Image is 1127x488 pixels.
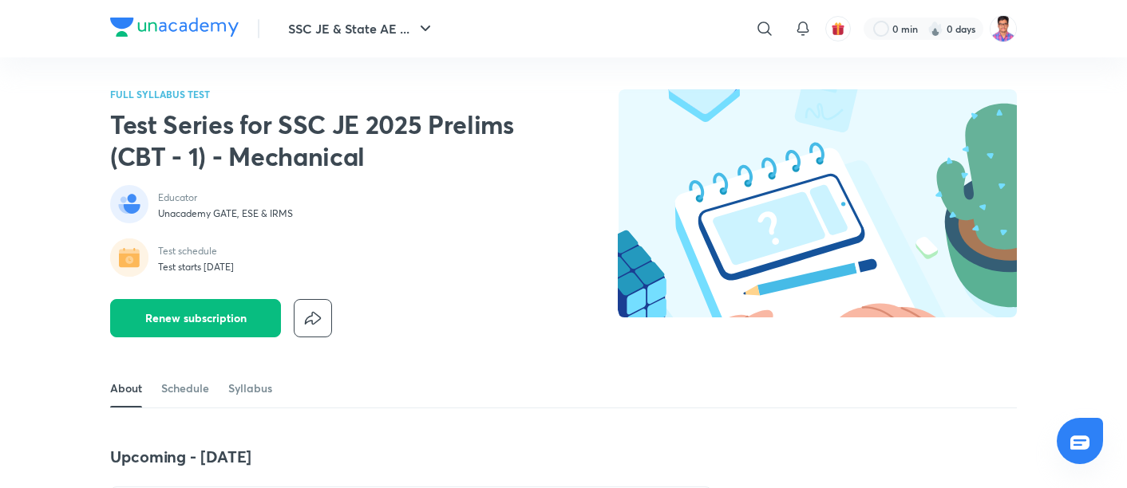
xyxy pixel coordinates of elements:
[158,191,293,204] p: Educator
[110,108,519,172] h2: Test Series for SSC JE 2025 Prelims (CBT - 1) - Mechanical
[158,245,234,258] p: Test schedule
[110,89,519,99] p: FULL SYLLABUS TEST
[831,22,845,36] img: avatar
[145,310,247,326] span: Renew subscription
[110,18,239,41] a: Company Logo
[110,369,142,407] a: About
[279,13,445,45] button: SSC JE & State AE ...
[110,299,281,337] button: Renew subscription
[110,447,712,467] h4: Upcoming - [DATE]
[927,21,943,37] img: streak
[110,18,239,37] img: Company Logo
[158,207,293,220] p: Unacademy GATE, ESE & IRMS
[158,261,234,274] p: Test starts [DATE]
[990,15,1017,42] img: Tejas Sharma
[228,369,272,407] a: Syllabus
[161,369,209,407] a: Schedule
[825,16,851,41] button: avatar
